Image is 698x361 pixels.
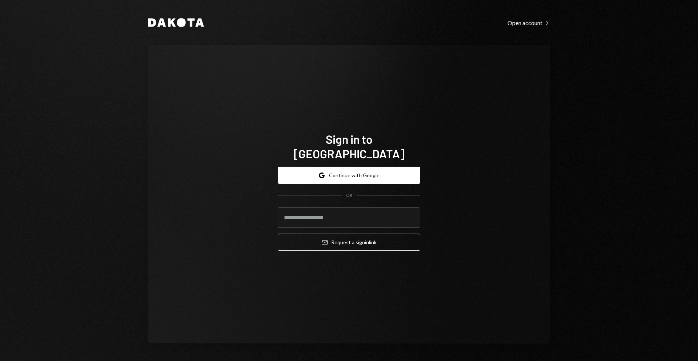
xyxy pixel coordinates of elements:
h1: Sign in to [GEOGRAPHIC_DATA] [278,132,420,161]
div: OR [346,193,352,199]
button: Request a signinlink [278,234,420,251]
a: Open account [508,19,550,27]
button: Continue with Google [278,167,420,184]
